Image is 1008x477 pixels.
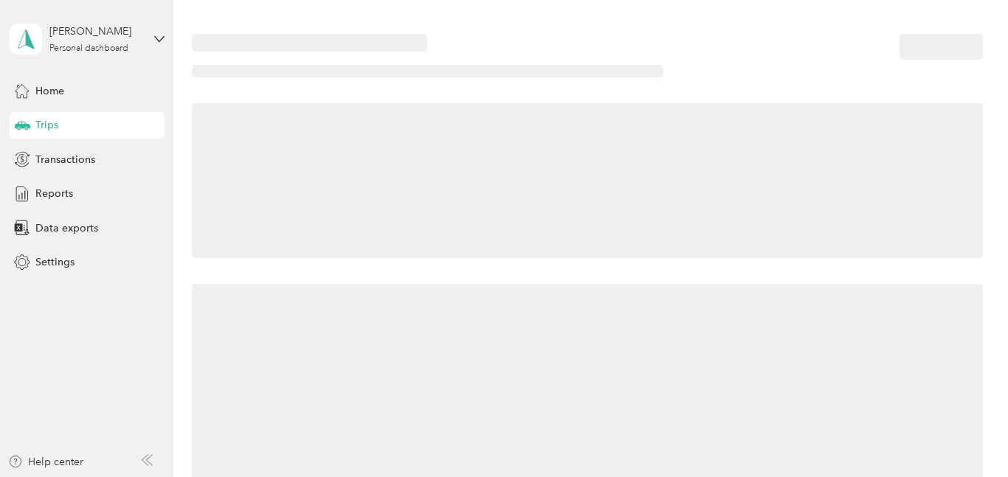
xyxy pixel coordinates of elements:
[35,186,73,201] span: Reports
[35,117,58,133] span: Trips
[35,220,98,236] span: Data exports
[925,394,1008,477] iframe: Everlance-gr Chat Button Frame
[49,44,128,53] div: Personal dashboard
[35,152,95,167] span: Transactions
[49,24,142,39] div: [PERSON_NAME]
[8,454,83,470] button: Help center
[35,254,75,270] span: Settings
[35,83,64,99] span: Home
